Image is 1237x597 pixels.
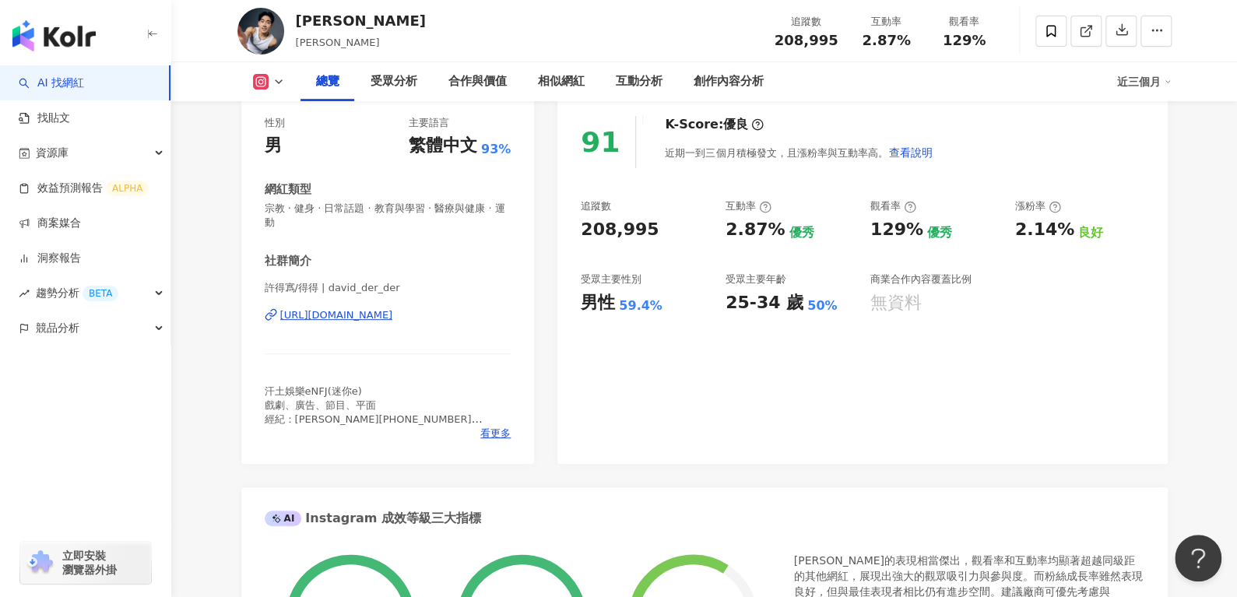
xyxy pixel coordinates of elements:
div: 129% [870,218,923,242]
span: 競品分析 [36,311,79,346]
span: 資源庫 [36,135,69,170]
div: 觀看率 [935,14,994,30]
div: 2.87% [726,218,785,242]
div: 受眾主要年齡 [726,272,786,286]
div: 無資料 [870,291,922,315]
div: 近期一到三個月積極發文，且漲粉率與互動率高。 [665,137,933,168]
img: KOL Avatar [237,8,284,54]
div: 優秀 [789,224,814,241]
a: [URL][DOMAIN_NAME] [265,308,511,322]
img: logo [12,20,96,51]
span: 93% [481,141,511,158]
div: 商業合作內容覆蓋比例 [870,272,972,286]
div: Instagram 成效等級三大指標 [265,510,481,527]
span: 2.87% [862,33,910,48]
div: 受眾主要性別 [581,272,641,286]
div: 總覽 [316,72,339,91]
a: 效益預測報告ALPHA [19,181,149,196]
div: 互動率 [726,199,771,213]
div: 50% [807,297,837,314]
span: rise [19,288,30,299]
span: 趨勢分析 [36,276,118,311]
a: chrome extension立即安裝 瀏覽器外掛 [20,542,151,584]
div: 合作與價值 [448,72,507,91]
span: 208,995 [775,32,838,48]
div: 2.14% [1015,218,1074,242]
div: 男性 [581,291,615,315]
a: searchAI 找網紅 [19,76,84,91]
div: [URL][DOMAIN_NAME] [280,308,393,322]
button: 查看說明 [887,137,933,168]
div: 208,995 [581,218,659,242]
span: 立即安裝 瀏覽器外掛 [62,549,117,577]
div: 網紅類型 [265,181,311,198]
img: chrome extension [25,550,55,575]
div: 創作內容分析 [694,72,764,91]
span: [PERSON_NAME] [296,37,380,48]
div: 59.4% [619,297,662,314]
a: 找貼文 [19,111,70,126]
div: 優秀 [927,224,952,241]
div: 相似網紅 [538,72,585,91]
div: 良好 [1078,224,1103,241]
span: 查看說明 [888,146,932,159]
div: 社群簡介 [265,253,311,269]
div: 主要語言 [409,116,449,130]
div: 男 [265,134,282,158]
div: 91 [581,126,620,158]
div: [PERSON_NAME] [296,11,426,30]
div: 互動率 [857,14,916,30]
div: 漲粉率 [1015,199,1061,213]
span: 許得寪/得得 | david_der_der [265,281,511,295]
span: 看更多 [480,427,511,441]
span: 宗教 · 健身 · 日常話題 · 教育與學習 · 醫療與健康 · 運動 [265,202,511,230]
div: BETA [83,286,118,301]
a: 洞察報告 [19,251,81,266]
div: 觀看率 [870,199,916,213]
div: 性別 [265,116,285,130]
a: 商案媒合 [19,216,81,231]
div: 追蹤數 [581,199,611,213]
div: 近三個月 [1117,69,1172,94]
div: AI [265,511,302,526]
div: 追蹤數 [775,14,838,30]
div: 優良 [723,116,748,133]
span: 汗土娛樂eNFJ(迷你e) 戲劇、廣告、節目、平面 經紀：[PERSON_NAME][PHONE_NUMBER] 📪[EMAIL_ADDRESS][DOMAIN_NAME] @der_way 《... [265,385,483,525]
div: K-Score : [665,116,764,133]
div: 繁體中文 [409,134,477,158]
div: 25-34 歲 [726,291,803,315]
div: 受眾分析 [371,72,417,91]
span: 129% [943,33,986,48]
div: 互動分析 [616,72,662,91]
iframe: Help Scout Beacon - Open [1175,535,1221,581]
